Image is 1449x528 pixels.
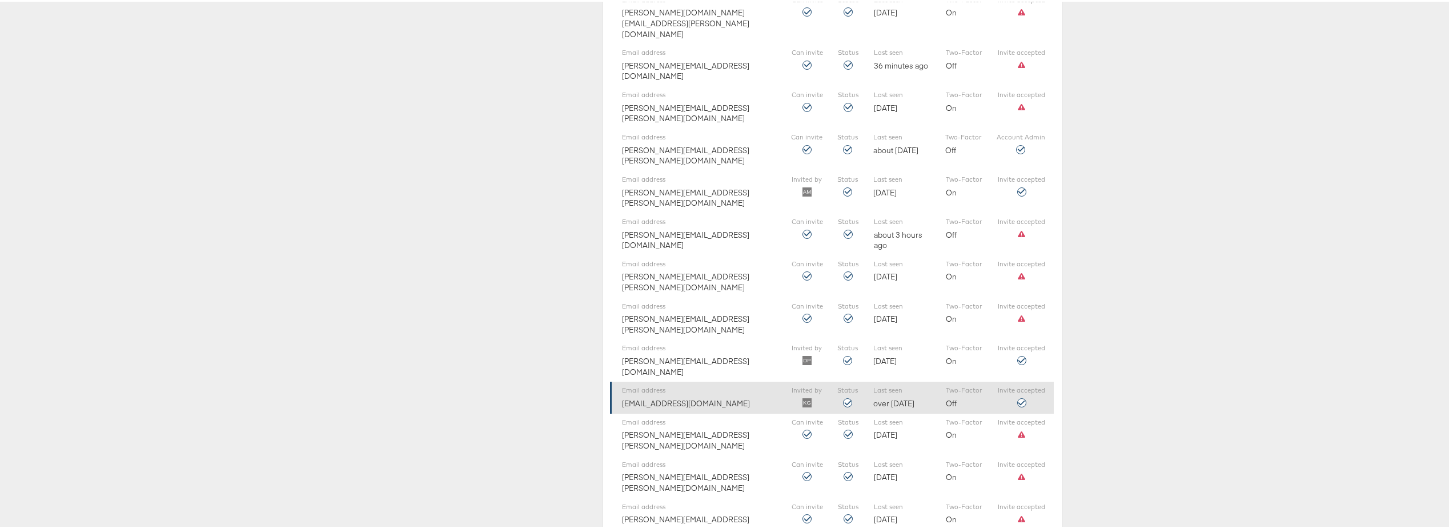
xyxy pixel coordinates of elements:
div: [DATE] [874,89,931,111]
label: Last seen [874,301,931,310]
label: Can invite [792,258,823,267]
label: Can invite [792,47,823,56]
label: Status [838,301,858,310]
label: Can invite [792,89,823,98]
label: Email address [622,385,776,394]
label: Invite accepted [998,47,1045,56]
div: Off [946,385,982,407]
label: Two-Factor [946,342,982,351]
label: Invite accepted [998,342,1045,351]
div: [DATE] [874,258,931,281]
label: Can invite [792,501,823,510]
div: [DATE] [874,301,931,323]
div: [PERSON_NAME][EMAIL_ADDRESS][PERSON_NAME][DOMAIN_NAME] [622,301,776,334]
div: [PERSON_NAME][EMAIL_ADDRESS][PERSON_NAME][DOMAIN_NAME] [622,174,776,207]
div: On [946,417,982,439]
label: Invited by [792,385,822,394]
div: [PERSON_NAME][EMAIL_ADDRESS][DOMAIN_NAME] [622,342,776,375]
div: On [946,258,982,281]
label: Invite accepted [998,258,1045,267]
img: svg+xml;base64,PHN2ZyB4bWxucz0iaHR0cDovL3d3dy53My5vcmcvMjAwMC9zdmciIHBvaW50ZXItZXZlbnRzPSJub25lIi... [802,397,812,406]
label: Last seen [874,417,931,426]
div: On [946,174,982,196]
label: Account Admin [997,131,1045,141]
label: Email address [622,459,776,468]
div: about 3 hours ago [874,216,931,249]
label: Last seen [874,501,931,510]
div: [PERSON_NAME][EMAIL_ADDRESS][PERSON_NAME][DOMAIN_NAME] [622,131,776,165]
label: Last seen [873,342,930,351]
label: Email address [622,89,776,98]
label: Email address [622,174,776,183]
label: Two-Factor [946,459,982,468]
label: Status [838,258,858,267]
div: [DATE] [873,342,930,365]
label: Invited by [792,174,822,183]
div: [PERSON_NAME][EMAIL_ADDRESS][PERSON_NAME][DOMAIN_NAME] [622,417,776,450]
label: Email address [622,131,776,141]
label: Last seen [873,174,930,183]
label: Status [838,216,858,225]
label: Email address [622,342,776,351]
div: On [946,342,982,365]
label: Invite accepted [998,459,1045,468]
label: Two-Factor [946,501,982,510]
label: Email address [622,258,776,267]
label: Invited by [792,342,822,351]
label: Email address [622,47,776,56]
div: [DATE] [874,501,931,523]
label: Invite accepted [998,174,1045,183]
div: Off [946,47,982,69]
div: 36 minutes ago [874,47,931,69]
label: Two-Factor [946,301,982,310]
div: [PERSON_NAME][EMAIL_ADDRESS][PERSON_NAME][DOMAIN_NAME] [622,459,776,492]
label: Email address [622,417,776,426]
label: Email address [622,501,776,510]
div: Off [945,131,982,154]
div: On [946,301,982,323]
label: Last seen [873,385,930,394]
div: [PERSON_NAME][EMAIL_ADDRESS][DOMAIN_NAME] [622,216,776,249]
label: Invite accepted [998,417,1045,426]
label: Invite accepted [998,501,1045,510]
img: svg+xml;base64,PHN2ZyB4bWxucz0iaHR0cDovL3d3dy53My5vcmcvMjAwMC9zdmciIHBvaW50ZXItZXZlbnRzPSJub25lIi... [802,186,812,195]
label: Two-Factor [946,417,982,426]
div: On [946,459,982,481]
label: Can invite [791,131,822,141]
label: Two-Factor [946,258,982,267]
label: Last seen [874,459,931,468]
label: Two-Factor [945,131,982,141]
div: [PERSON_NAME][EMAIL_ADDRESS][DOMAIN_NAME] [622,47,776,80]
label: Status [837,385,858,394]
div: [DATE] [874,417,931,439]
label: Two-Factor [946,385,982,394]
label: Last seen [874,47,931,56]
label: Last seen [873,131,930,141]
label: Can invite [792,216,823,225]
div: [DATE] [874,459,931,481]
label: Last seen [874,89,931,98]
label: Can invite [792,417,823,426]
img: svg+xml;base64,PHN2ZyB4bWxucz0iaHR0cDovL3d3dy53My5vcmcvMjAwMC9zdmciIHBvaW50ZXItZXZlbnRzPSJub25lIi... [802,354,812,363]
label: Status [838,459,858,468]
div: On [946,501,982,523]
div: [PERSON_NAME][EMAIL_ADDRESS][PERSON_NAME][DOMAIN_NAME] [622,258,776,291]
label: Status [838,501,858,510]
label: Two-Factor [946,47,982,56]
div: [EMAIL_ADDRESS][DOMAIN_NAME] [622,385,776,407]
label: Status [838,89,858,98]
label: Two-Factor [946,216,982,225]
label: Invite accepted [998,216,1045,225]
label: Can invite [792,301,823,310]
label: Email address [622,216,776,225]
label: Last seen [874,258,931,267]
div: about [DATE] [873,131,930,154]
label: Status [837,131,858,141]
div: [DATE] [873,174,930,196]
label: Email address [622,301,776,310]
label: Status [838,417,858,426]
label: Invite accepted [998,385,1045,394]
label: Invite accepted [998,89,1045,98]
div: over [DATE] [873,385,930,407]
div: [PERSON_NAME][EMAIL_ADDRESS][PERSON_NAME][DOMAIN_NAME] [622,89,776,122]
